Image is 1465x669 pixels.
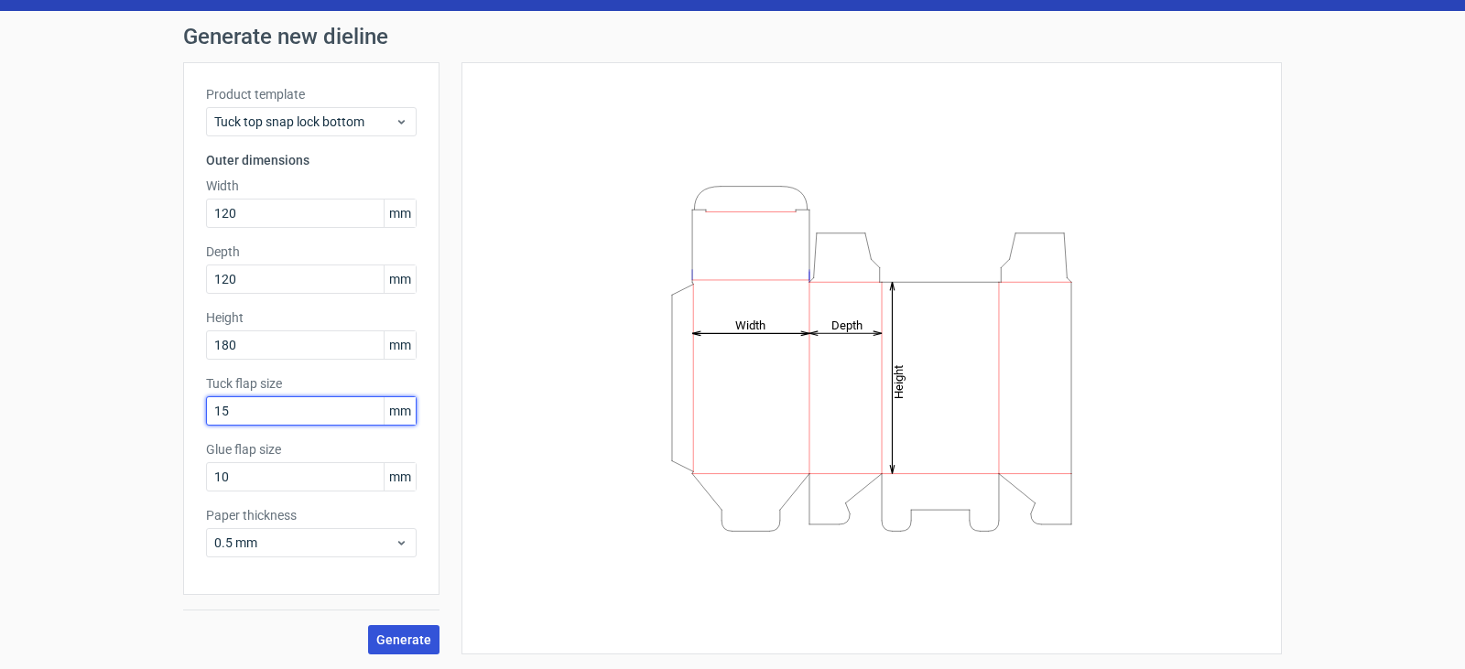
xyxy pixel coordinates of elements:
tspan: Height [892,364,906,398]
span: Tuck top snap lock bottom [214,113,395,131]
label: Tuck flap size [206,374,417,393]
label: Width [206,177,417,195]
tspan: Width [735,318,765,331]
span: mm [384,265,416,293]
label: Paper thickness [206,506,417,524]
span: mm [384,463,416,491]
span: mm [384,397,416,425]
h3: Outer dimensions [206,151,417,169]
button: Generate [368,625,439,654]
span: mm [384,200,416,227]
span: mm [384,331,416,359]
label: Height [206,308,417,327]
label: Depth [206,243,417,261]
span: Generate [376,633,431,646]
span: 0.5 mm [214,534,395,552]
label: Glue flap size [206,440,417,459]
tspan: Depth [831,318,863,331]
h1: Generate new dieline [183,26,1282,48]
label: Product template [206,85,417,103]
